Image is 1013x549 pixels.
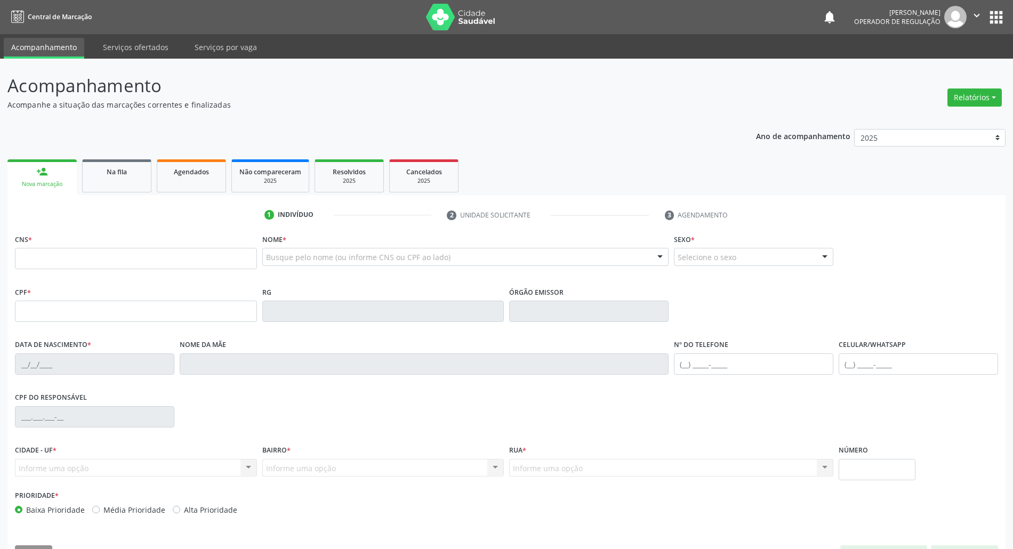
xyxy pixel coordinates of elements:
[95,38,176,56] a: Serviços ofertados
[180,337,226,353] label: Nome da mãe
[4,38,84,59] a: Acompanhamento
[15,442,57,459] label: Cidade - UF
[239,177,301,185] div: 2025
[15,353,174,375] input: __/__/____
[674,353,833,375] input: (__) _____-_____
[947,88,1002,107] button: Relatórios
[28,12,92,21] span: Central de Marcação
[678,252,736,263] span: Selecione o sexo
[333,167,366,176] span: Resolvidos
[15,390,87,406] label: CPF do responsável
[987,8,1006,27] button: apps
[15,231,32,248] label: CNS
[674,231,695,248] label: Sexo
[36,166,48,177] div: person_add
[7,99,706,110] p: Acompanhe a situação das marcações correntes e finalizadas
[107,167,127,176] span: Na fila
[15,488,59,504] label: Prioridade
[266,252,451,263] span: Busque pelo nome (ou informe CNS ou CPF ao lado)
[278,210,313,220] div: Indivíduo
[839,353,998,375] input: (__) _____-_____
[262,231,286,248] label: Nome
[854,8,940,17] div: [PERSON_NAME]
[944,6,967,28] img: img
[674,337,728,353] label: Nº do Telefone
[839,442,868,459] label: Número
[26,504,85,515] label: Baixa Prioridade
[397,177,451,185] div: 2025
[406,167,442,176] span: Cancelados
[839,337,906,353] label: Celular/WhatsApp
[15,180,69,188] div: Nova marcação
[7,8,92,26] a: Central de Marcação
[15,406,174,427] input: ___.___.___-__
[323,177,376,185] div: 2025
[262,284,271,301] label: RG
[509,284,564,301] label: Órgão emissor
[239,167,301,176] span: Não compareceram
[854,17,940,26] span: Operador de regulação
[264,210,274,220] div: 1
[756,129,850,142] p: Ano de acompanhamento
[174,167,209,176] span: Agendados
[187,38,264,56] a: Serviços por vaga
[967,6,987,28] button: 
[15,337,91,353] label: Data de nascimento
[971,10,983,21] i: 
[7,72,706,99] p: Acompanhamento
[262,442,291,459] label: Bairro
[15,284,31,301] label: CPF
[822,10,837,25] button: notifications
[184,504,237,515] label: Alta Prioridade
[103,504,165,515] label: Média Prioridade
[509,442,526,459] label: Rua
